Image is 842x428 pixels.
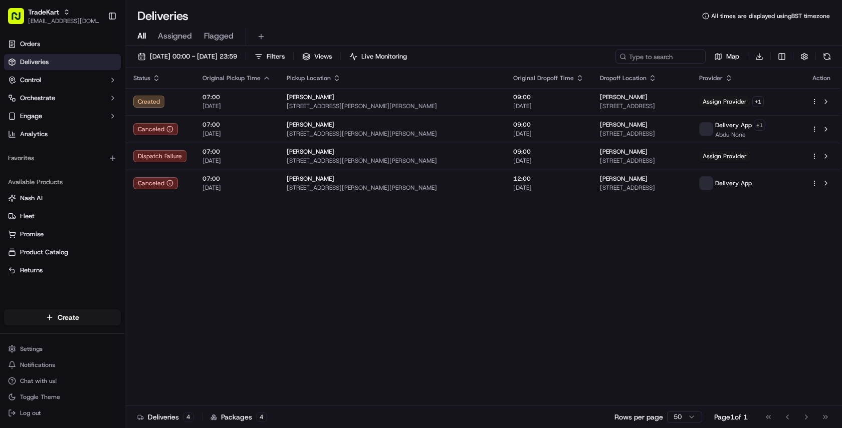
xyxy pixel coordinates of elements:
span: Engage [20,112,42,121]
span: [PERSON_NAME] [287,148,334,156]
span: [DATE] [202,157,271,165]
span: Delivery App [715,121,752,129]
span: [DATE] [513,157,584,165]
button: Chat with us! [4,374,121,388]
button: Create [4,309,121,325]
span: Control [20,76,41,85]
span: Views [314,52,332,61]
span: Log out [20,409,41,417]
span: Abdu None [715,131,765,139]
span: Provider [699,74,723,82]
span: Chat with us! [20,377,57,385]
a: Orders [4,36,121,52]
span: Flagged [204,30,234,42]
span: TradeKart [28,7,59,17]
span: Assigned [158,30,192,42]
button: [DATE] 00:00 - [DATE] 23:59 [133,50,242,64]
span: Notifications [20,361,55,369]
span: Toggle Theme [20,393,60,401]
span: [STREET_ADDRESS][PERSON_NAME][PERSON_NAME] [287,130,497,138]
span: [STREET_ADDRESS] [600,130,683,138]
span: [EMAIL_ADDRESS][DOMAIN_NAME] [28,17,100,25]
span: [PERSON_NAME] [287,93,334,101]
span: All [137,30,146,42]
span: [DATE] 00:00 - [DATE] 23:59 [150,52,237,61]
span: Original Pickup Time [202,74,261,82]
a: Deliveries [4,54,121,70]
button: Notifications [4,358,121,372]
span: [STREET_ADDRESS][PERSON_NAME][PERSON_NAME] [287,184,497,192]
span: [PERSON_NAME] [287,175,334,183]
div: 4 [256,412,267,421]
span: All times are displayed using BST timezone [711,12,830,20]
button: Engage [4,108,121,124]
button: Canceled [133,123,178,135]
span: Pickup Location [287,74,331,82]
span: Delivery App [715,179,752,187]
span: Nash AI [20,194,43,203]
button: Promise [4,226,121,242]
span: Orchestrate [20,94,55,103]
span: [STREET_ADDRESS][PERSON_NAME][PERSON_NAME] [287,157,497,165]
a: Nash AI [8,194,117,203]
span: Analytics [20,130,48,139]
span: 12:00 [513,175,584,183]
a: Returns [8,266,117,275]
button: Settings [4,342,121,356]
button: TradeKart[EMAIL_ADDRESS][DOMAIN_NAME] [4,4,104,28]
span: Returns [20,266,43,275]
span: Live Monitoring [361,52,407,61]
a: Promise [8,230,117,239]
button: Toggle Theme [4,390,121,404]
span: [STREET_ADDRESS] [600,102,683,110]
button: +1 [754,120,765,131]
button: Live Monitoring [345,50,411,64]
span: Map [726,52,739,61]
span: Orders [20,40,40,49]
button: Fleet [4,208,121,224]
a: Analytics [4,126,121,142]
div: Deliveries [137,412,194,422]
button: Nash AI [4,190,121,206]
span: Dropoff Location [600,74,647,82]
span: [PERSON_NAME] [600,175,648,183]
button: +1 [752,96,764,107]
div: Available Products [4,174,121,190]
button: Filters [250,50,289,64]
span: Fleet [20,212,35,221]
button: Log out [4,406,121,420]
div: Favorites [4,150,121,166]
div: Page 1 of 1 [714,412,748,422]
span: 07:00 [202,121,271,129]
span: [PERSON_NAME] [287,121,334,129]
span: [PERSON_NAME] [600,93,648,101]
span: [DATE] [513,130,584,138]
div: Packages [210,412,267,422]
button: Views [298,50,336,64]
span: [DATE] [202,184,271,192]
a: Fleet [8,212,117,221]
span: [STREET_ADDRESS] [600,157,683,165]
div: 4 [183,412,194,421]
button: Returns [4,262,121,278]
h1: Deliveries [137,8,188,24]
span: [DATE] [202,102,271,110]
div: Action [811,74,832,82]
span: Original Dropoff Time [513,74,574,82]
span: 07:00 [202,93,271,101]
input: Type to search [615,50,706,64]
button: Canceled [133,177,178,189]
a: Product Catalog [8,248,117,257]
span: 09:00 [513,121,584,129]
span: 07:00 [202,175,271,183]
span: Create [58,312,79,322]
p: Rows per page [614,412,663,422]
span: [PERSON_NAME] [600,121,648,129]
span: [STREET_ADDRESS][PERSON_NAME][PERSON_NAME] [287,102,497,110]
span: [DATE] [202,130,271,138]
span: [PERSON_NAME] [600,148,648,156]
span: Filters [267,52,285,61]
span: 09:00 [513,148,584,156]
